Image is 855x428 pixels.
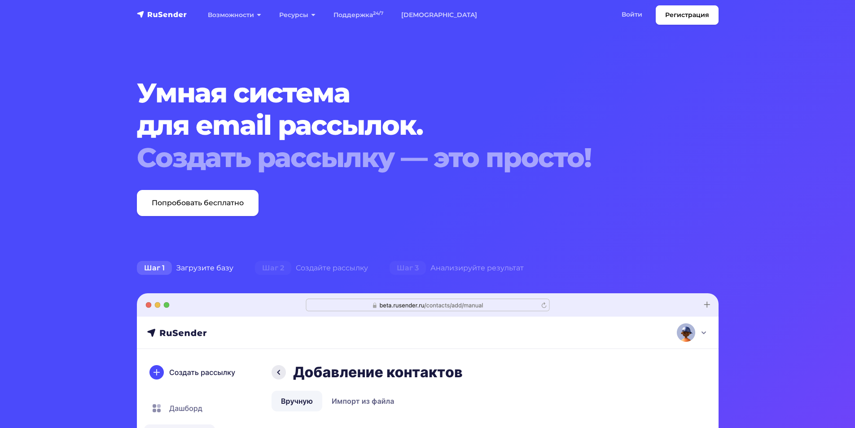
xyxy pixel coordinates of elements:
[126,259,244,277] div: Загрузите базу
[137,190,259,216] a: Попробовать бесплатно
[373,10,383,16] sup: 24/7
[324,6,392,24] a: Поддержка24/7
[379,259,535,277] div: Анализируйте результат
[137,141,669,174] div: Создать рассылку — это просто!
[392,6,486,24] a: [DEMOGRAPHIC_DATA]
[137,77,669,174] h1: Умная система для email рассылок.
[270,6,324,24] a: Ресурсы
[137,261,172,275] span: Шаг 1
[255,261,291,275] span: Шаг 2
[244,259,379,277] div: Создайте рассылку
[390,261,426,275] span: Шаг 3
[137,10,187,19] img: RuSender
[199,6,270,24] a: Возможности
[656,5,719,25] a: Регистрация
[613,5,651,24] a: Войти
